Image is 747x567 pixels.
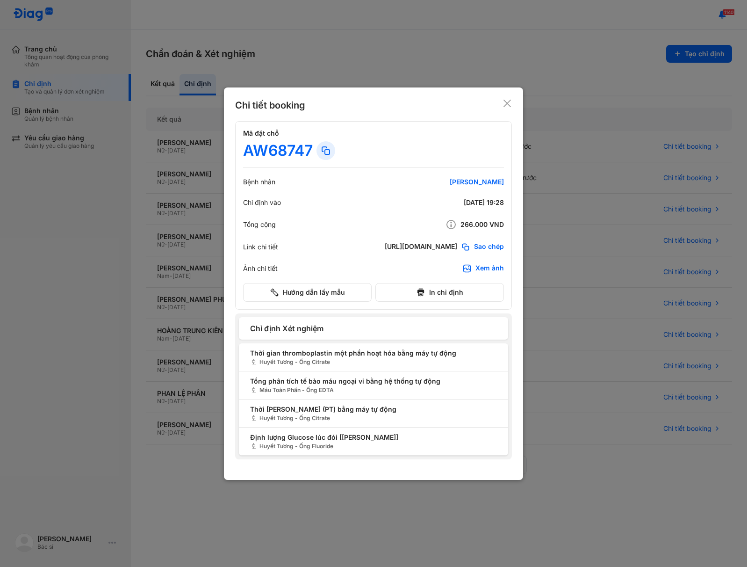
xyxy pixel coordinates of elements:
[250,414,497,422] span: Huyết Tương - Ống Citrate
[243,264,278,273] div: Ảnh chi tiết
[250,376,497,386] span: Tổng phân tích tế bào máu ngoại vi bằng hệ thống tự động
[235,99,305,112] div: Chi tiết booking
[243,220,276,229] div: Tổng cộng
[243,178,275,186] div: Bệnh nhân
[392,198,504,207] div: [DATE] 19:28
[243,141,313,160] div: AW68747
[385,242,457,252] div: [URL][DOMAIN_NAME]
[250,323,497,334] span: Chỉ định Xét nghiệm
[243,283,372,302] button: Hướng dẫn lấy mẫu
[250,358,497,366] span: Huyết Tương - Ống Citrate
[243,198,281,207] div: Chỉ định vào
[392,219,504,230] div: 266.000 VND
[392,178,504,186] div: [PERSON_NAME]
[250,348,497,358] span: Thời gian thromboplastin một phần hoạt hóa bằng máy tự động
[375,283,504,302] button: In chỉ định
[250,386,497,394] span: Máu Toàn Phần - Ống EDTA
[243,243,278,251] div: Link chi tiết
[474,242,504,252] span: Sao chép
[250,442,497,451] span: Huyết Tương - Ống Fluoride
[243,129,504,138] h4: Mã đặt chỗ
[250,404,497,414] span: Thời [PERSON_NAME] (PT) bằng máy tự động
[250,432,497,442] span: Định lượng Glucose lúc đói [[PERSON_NAME]]
[475,264,504,273] div: Xem ảnh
